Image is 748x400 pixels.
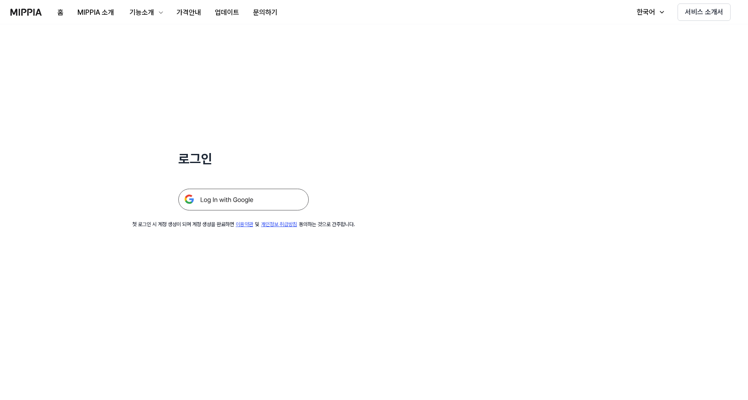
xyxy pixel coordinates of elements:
[628,3,671,21] button: 한국어
[236,221,253,227] a: 이용약관
[70,4,121,21] button: MIPPIA 소개
[10,9,42,16] img: logo
[246,4,284,21] button: 문의하기
[678,3,731,21] button: 서비스 소개서
[178,189,309,210] img: 구글 로그인 버튼
[208,0,246,24] a: 업데이트
[261,221,297,227] a: 개인정보 취급방침
[132,221,355,228] div: 첫 로그인 시 계정 생성이 되며 계정 생성을 완료하면 및 동의하는 것으로 간주합니다.
[208,4,246,21] button: 업데이트
[178,150,309,168] h1: 로그인
[635,7,657,17] div: 한국어
[121,4,170,21] button: 기능소개
[170,4,208,21] button: 가격안내
[128,7,156,18] div: 기능소개
[50,4,70,21] button: 홈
